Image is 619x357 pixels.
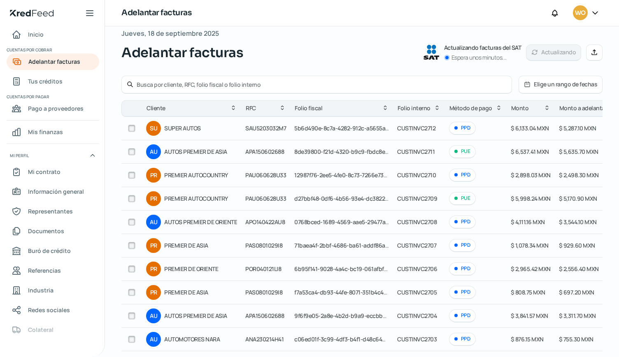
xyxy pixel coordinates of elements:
span: Colateral [28,325,54,335]
span: Información general [28,186,84,197]
p: Actualizando facturas del SAT [444,43,521,53]
div: PR [146,285,161,300]
span: PREMIER DE ASIA [164,241,237,250]
span: Cuentas por pagar [7,93,98,100]
span: SAU5203032M7 [245,124,286,132]
span: 9f6f9e05-2a8e-4b2d-b9a9-eccbbc541049 [294,312,404,320]
div: PPD [449,333,476,345]
span: PAS0801029I8 [245,241,282,249]
span: Mis finanzas [28,127,63,137]
span: Folio interno [398,103,431,113]
span: 12987f76-2ee5-4fe0-8c73-7266e731adaf [294,171,397,179]
div: PUE [449,145,476,158]
span: RFC [246,103,256,113]
span: 8de39800-f21d-4320-b9c9-fbdc8e7e1854 [294,148,402,155]
span: $ 3,841.57 MXN [511,312,548,320]
span: APO140422AU8 [245,218,285,226]
div: PPD [449,262,476,275]
button: Actualizando [526,44,581,61]
div: PPD [449,309,476,322]
span: AUTOS PREMIER DE ASIA [164,147,237,157]
span: PAU060628U33 [245,195,286,202]
span: PREMIER AUTOCOUNTRY [164,194,237,204]
span: PAS0801029I8 [245,288,282,296]
a: Redes sociales [7,302,99,318]
span: 6b95f141-9028-4a4c-bc19-061afbf691d7 [294,265,399,273]
span: PREMIER DE ORIENTE [164,264,237,274]
a: Inicio [7,26,99,43]
p: Espera unos minutos... [451,53,507,63]
span: PREMIER AUTOCOUNTRY [164,170,237,180]
span: 0768bced-1689-4569-aae5-29477ad42df0 [294,218,404,226]
span: Monto a adelantar [559,103,607,113]
a: Adelantar facturas [7,53,99,70]
span: $ 697.20 MXN [559,288,594,296]
span: Cuentas por cobrar [7,46,98,53]
span: $ 2,898.03 MXN [511,171,551,179]
div: PPD [449,169,476,181]
div: PR [146,262,161,276]
span: CUSTINVC2705 [397,288,437,296]
span: AUTOS PREMIER DE ORIENTE [164,217,237,227]
span: CUSTINVC2708 [397,218,437,226]
a: Industria [7,282,99,299]
span: Pago a proveedores [28,103,84,114]
span: Método de pago [449,103,492,113]
input: Busca por cliente, RFC, folio fiscal o folio interno [137,81,507,88]
span: 5b6d490e-8c7a-4282-912c-a5655aaba7aa [294,124,404,132]
span: $ 6,537.41 MXN [511,148,549,155]
a: Mis finanzas [7,124,99,140]
span: Referencias [28,265,61,276]
a: Información general [7,183,99,200]
h1: Adelantar facturas [121,7,191,19]
span: d27bbf48-0df6-4b56-93e4-dc38222d7442 [294,195,403,202]
span: $ 1,078.34 MXN [511,241,549,249]
span: CUSTINVC2709 [397,195,437,202]
a: Colateral [7,322,99,338]
span: $ 5,998.24 MXN [511,195,551,202]
a: Buró de crédito [7,243,99,259]
span: Redes sociales [28,305,70,315]
span: ANA230214H41 [245,335,284,343]
span: CUSTINVC2712 [397,124,435,132]
span: Buró de crédito [28,246,71,256]
span: Adelantar facturas [28,56,80,67]
span: APA150602688 [245,312,284,320]
span: $ 5,170.90 MXN [559,195,597,202]
span: c06ed01f-3c99-4df3-b4f1-d48c6496ef9e [294,335,400,343]
div: AU [146,332,161,347]
span: $ 876.15 MXN [511,335,544,343]
a: Documentos [7,223,99,239]
a: Mi contrato [7,164,99,180]
span: f7a53ca4-db93-44fe-8071-351b4c42e179 [294,288,398,296]
a: Pago a proveedores [7,100,99,117]
span: Industria [28,285,54,295]
div: PR [146,191,161,206]
img: SAT logo [424,45,439,60]
button: Elige un rango de fechas [519,76,602,93]
span: AUTOMOTORES NARA [164,334,237,344]
div: PPD [449,122,476,134]
span: $ 6,133.04 MXN [511,124,549,132]
span: Documentos [28,226,64,236]
div: PPD [449,286,476,299]
span: AUTOS PREMIER DE ASIA [164,311,237,321]
span: $ 929.60 MXN [559,241,595,249]
span: CUSTINVC2704 [397,312,437,320]
div: PR [146,168,161,183]
span: Tus créditos [28,76,63,86]
span: Jueves, 18 de septiembre 2025 [121,28,219,39]
span: CUSTINVC2710 [397,171,436,179]
span: CUSTINVC2711 [397,148,435,155]
span: $ 2,556.40 MXN [559,265,599,273]
span: $ 2,965.42 MXN [511,265,551,273]
div: PR [146,238,161,253]
a: Representantes [7,203,99,220]
span: $ 5,635.70 MXN [559,148,598,155]
span: Representantes [28,206,73,216]
span: POR040121LI8 [245,265,281,273]
span: Mi perfil [10,152,29,159]
div: AU [146,308,161,323]
div: AU [146,144,161,159]
span: Adelantar facturas [121,43,243,63]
